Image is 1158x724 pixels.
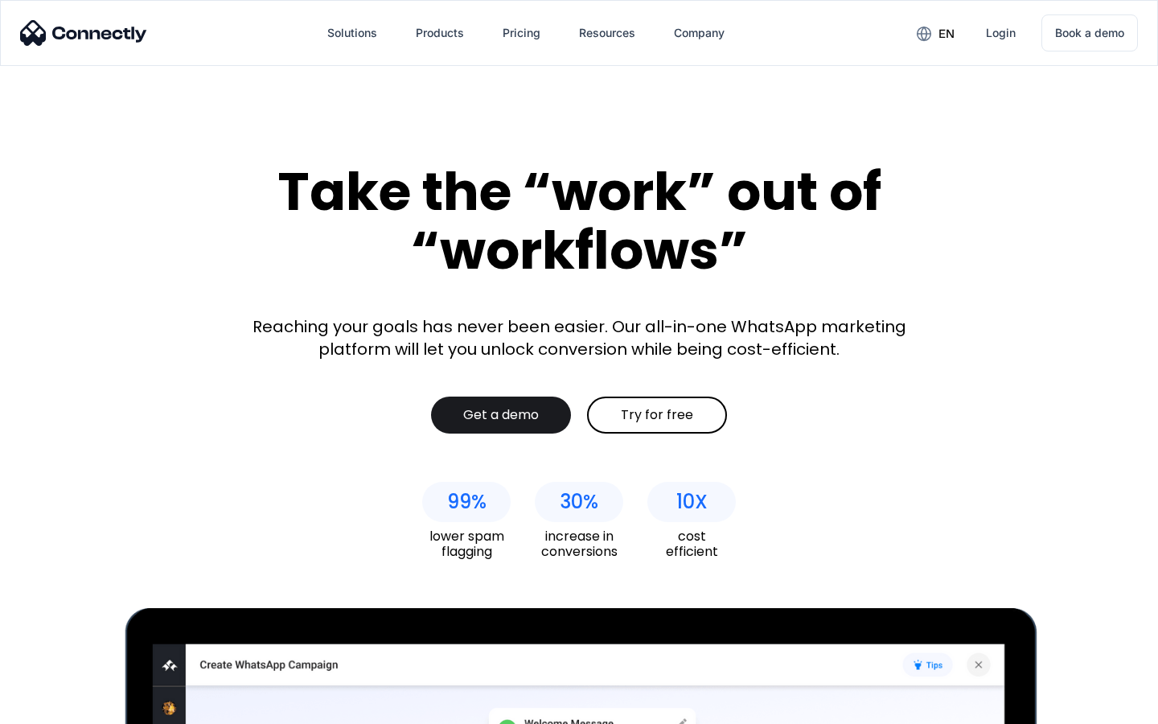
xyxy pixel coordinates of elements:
[674,22,725,44] div: Company
[16,696,96,718] aside: Language selected: English
[32,696,96,718] ul: Language list
[503,22,540,44] div: Pricing
[241,315,917,360] div: Reaching your goals has never been easier. Our all-in-one WhatsApp marketing platform will let yo...
[535,529,623,559] div: increase in conversions
[327,22,377,44] div: Solutions
[20,20,147,46] img: Connectly Logo
[560,491,598,513] div: 30%
[447,491,487,513] div: 99%
[986,22,1016,44] div: Login
[416,22,464,44] div: Products
[1041,14,1138,51] a: Book a demo
[587,397,727,434] a: Try for free
[490,14,553,52] a: Pricing
[463,407,539,423] div: Get a demo
[217,162,941,279] div: Take the “work” out of “workflows”
[973,14,1029,52] a: Login
[431,397,571,434] a: Get a demo
[579,22,635,44] div: Resources
[647,529,736,559] div: cost efficient
[422,529,511,559] div: lower spam flagging
[676,491,708,513] div: 10X
[938,23,955,45] div: en
[621,407,693,423] div: Try for free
